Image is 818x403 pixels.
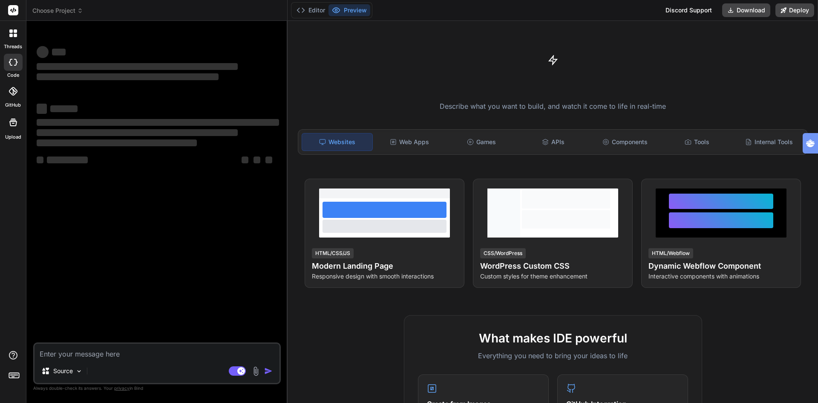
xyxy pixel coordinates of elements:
[32,6,83,15] span: Choose Project
[418,351,688,361] p: Everything you need to bring your ideas to life
[37,46,49,58] span: ‌
[722,3,770,17] button: Download
[75,368,83,375] img: Pick Models
[37,63,238,70] span: ‌
[242,157,248,163] span: ‌
[50,105,78,112] span: ‌
[293,81,813,96] h1: Turn ideas into code instantly
[312,248,354,258] div: HTML/CSS/JS
[480,248,526,258] div: CSS/WordPress
[47,157,88,163] span: ‌
[312,272,457,281] p: Responsive design with smooth interactions
[648,248,693,258] div: HTML/Webflow
[265,157,272,163] span: ‌
[264,367,273,375] img: icon
[37,119,279,126] span: ‌
[775,3,814,17] button: Deploy
[734,133,804,151] div: Internal Tools
[293,101,813,112] p: Describe what you want to build, and watch it come to life in real-time
[648,260,794,272] h4: Dynamic Webflow Component
[37,73,219,80] span: ‌
[4,43,22,50] label: threads
[5,133,21,141] label: Upload
[33,384,281,392] p: Always double-check its answers. Your in Bind
[114,386,130,391] span: privacy
[480,260,625,272] h4: WordPress Custom CSS
[251,366,261,376] img: attachment
[660,3,717,17] div: Discord Support
[328,4,370,16] button: Preview
[374,133,445,151] div: Web Apps
[37,104,47,114] span: ‌
[518,133,588,151] div: APIs
[590,133,660,151] div: Components
[662,133,732,151] div: Tools
[53,367,73,375] p: Source
[37,157,43,163] span: ‌
[7,72,19,79] label: code
[418,329,688,347] h2: What makes IDE powerful
[480,272,625,281] p: Custom styles for theme enhancement
[293,4,328,16] button: Editor
[5,101,21,109] label: GitHub
[446,133,517,151] div: Games
[37,139,197,146] span: ‌
[253,157,260,163] span: ‌
[52,49,66,55] span: ‌
[312,260,457,272] h4: Modern Landing Page
[302,133,373,151] div: Websites
[648,272,794,281] p: Interactive components with animations
[37,129,238,136] span: ‌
